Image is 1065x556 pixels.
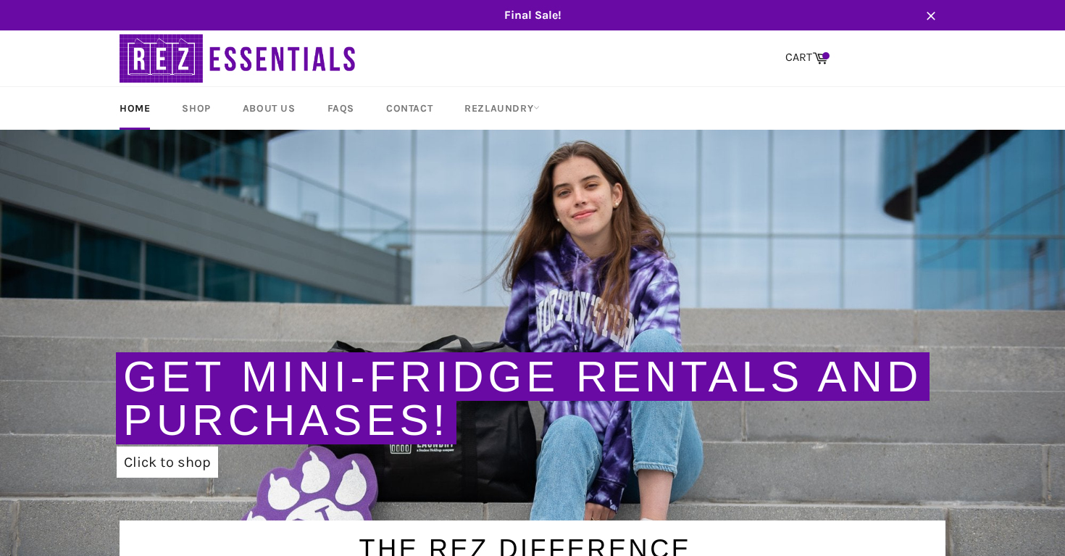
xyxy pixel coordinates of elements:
a: Click to shop [117,447,218,478]
a: Contact [372,87,447,130]
a: CART [778,43,835,73]
img: RezEssentials [120,30,359,86]
a: Shop [167,87,225,130]
span: Final Sale! [105,7,960,23]
a: Get Mini-Fridge Rentals and Purchases! [123,352,922,444]
a: About Us [228,87,310,130]
a: Home [105,87,164,130]
a: FAQs [313,87,369,130]
a: RezLaundry [450,87,554,130]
